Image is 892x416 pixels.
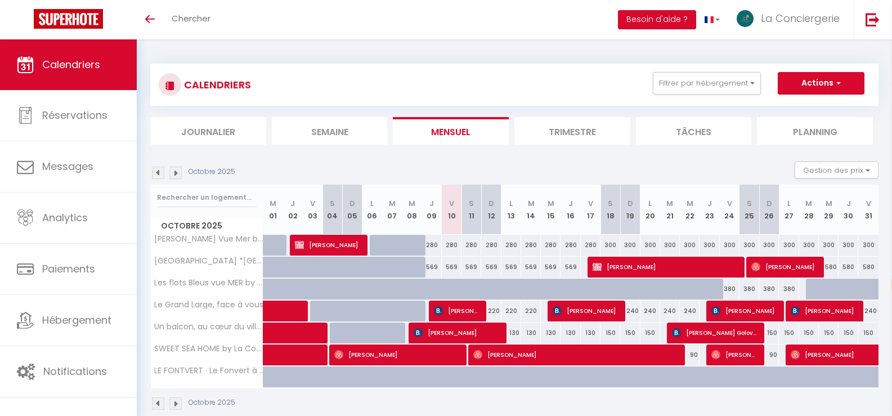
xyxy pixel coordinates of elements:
span: [PERSON_NAME] [334,344,463,365]
th: 03 [303,185,322,235]
abbr: D [767,198,772,209]
h3: CALENDRIERS [181,72,251,97]
span: [GEOGRAPHIC_DATA] *[GEOGRAPHIC_DATA]*Parking*3 logements*14p [153,257,265,265]
span: Messages [42,159,93,173]
span: Les flots Bleus vue MER by LaConciergerie13 [153,279,265,287]
div: 300 [799,235,819,256]
span: [PERSON_NAME] [434,300,481,321]
div: 300 [700,235,719,256]
th: 04 [322,185,342,235]
abbr: L [509,198,513,209]
th: 14 [521,185,541,235]
span: Analytics [42,211,88,225]
div: 90 [759,345,779,365]
abbr: J [290,198,295,209]
div: 569 [481,257,501,278]
div: 569 [442,257,461,278]
span: [PERSON_NAME] [473,344,683,365]
abbr: L [787,198,791,209]
th: 26 [759,185,779,235]
span: [PERSON_NAME] [791,300,858,321]
abbr: V [866,198,871,209]
div: 380 [779,279,799,299]
span: Un balcon, au cœur du village by La Conciergerie 13 [153,323,265,331]
div: 569 [521,257,541,278]
th: 11 [461,185,481,235]
th: 13 [501,185,521,235]
div: 150 [858,323,878,343]
abbr: J [568,198,573,209]
li: Planning [757,117,873,145]
div: 150 [779,323,799,343]
th: 15 [541,185,561,235]
div: 130 [581,323,600,343]
abbr: M [826,198,832,209]
div: 150 [819,323,839,343]
th: 19 [620,185,640,235]
span: [PERSON_NAME] Vue Mer by La Conciergerie 13 [153,235,265,243]
div: 300 [640,235,660,256]
div: 380 [739,279,759,299]
span: Octobre 2025 [151,218,263,234]
th: 23 [700,185,719,235]
span: Hébergement [42,313,111,327]
th: 20 [640,185,660,235]
div: 220 [501,301,521,321]
th: 24 [720,185,739,235]
div: 240 [858,301,878,321]
th: 08 [402,185,422,235]
div: 300 [680,235,700,256]
span: Calendriers [42,57,100,71]
th: 01 [263,185,283,235]
span: Chercher [172,12,210,24]
div: 569 [541,257,561,278]
li: Semaine [272,117,388,145]
div: 300 [819,235,839,256]
div: 240 [640,301,660,321]
span: [PERSON_NAME] [751,256,819,278]
div: 380 [759,279,779,299]
li: Tâches [636,117,752,145]
div: 300 [620,235,640,256]
div: 569 [561,257,580,278]
div: 240 [680,301,700,321]
th: 18 [600,185,620,235]
th: 21 [660,185,680,235]
div: 569 [501,257,521,278]
div: 580 [839,257,858,278]
div: 90 [680,345,700,365]
img: Super Booking [34,9,103,29]
span: Réservations [42,108,107,122]
abbr: S [469,198,474,209]
span: [PERSON_NAME] [295,234,362,256]
th: 27 [779,185,799,235]
abbr: M [389,198,396,209]
div: 150 [759,323,779,343]
abbr: V [727,198,732,209]
div: 130 [541,323,561,343]
abbr: S [608,198,613,209]
th: 07 [382,185,402,235]
div: 300 [759,235,779,256]
abbr: M [805,198,812,209]
div: 150 [799,323,819,343]
abbr: L [648,198,652,209]
abbr: V [588,198,593,209]
th: 28 [799,185,819,235]
div: 150 [640,323,660,343]
div: 240 [620,301,640,321]
div: 280 [442,235,461,256]
li: Trimestre [514,117,630,145]
div: 300 [839,235,858,256]
span: [PERSON_NAME] [711,344,759,365]
div: 150 [620,323,640,343]
abbr: D [488,198,494,209]
span: SWEET SEA HOME by La Conciergerie 13 [153,345,265,353]
abbr: V [310,198,315,209]
img: ... [737,10,754,27]
span: Le Grand Large, face à vous [153,301,263,309]
div: 280 [501,235,521,256]
button: Actions [778,72,864,95]
div: 280 [541,235,561,256]
abbr: S [747,198,752,209]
